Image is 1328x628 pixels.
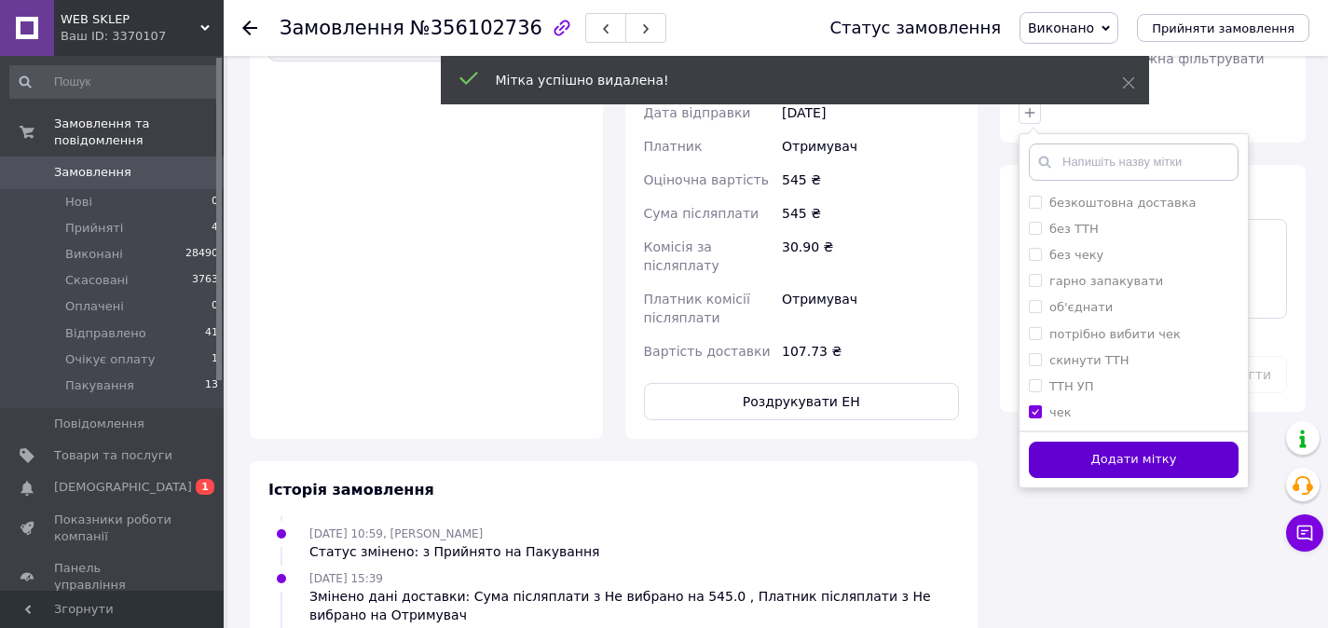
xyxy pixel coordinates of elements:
label: скинути ТТН [1049,353,1129,367]
span: 13 [205,377,218,394]
div: 30.90 ₴ [778,230,963,282]
input: Пошук [9,65,220,99]
div: Змінено дані доставки: Сума післяплати з Не вибрано на 545.0 , Платник післяплати з Не вибрано на... [309,587,959,624]
span: Історія замовлення [268,481,434,498]
span: Дата відправки [644,105,751,120]
label: гарно запакувати [1049,274,1163,288]
span: Оціночна вартість [644,172,769,187]
button: Додати мітку [1029,442,1239,478]
span: Сума післяплати [644,206,760,221]
span: WEB SKLEP [61,11,200,28]
button: Роздрукувати ЕН [644,383,960,420]
span: Нові [65,194,92,211]
input: Напишіть назву мітки [1029,143,1239,181]
span: Платник комісії післяплати [644,292,750,325]
span: [DATE] 10:59, [PERSON_NAME] [309,527,483,540]
span: Особисті нотатки, які бачите лише ви. З їх допомогою можна фільтрувати замовлення [1019,33,1284,85]
span: Замовлення [280,17,404,39]
span: Товари та послуги [54,447,172,464]
span: Прийняті [65,220,123,237]
span: Замовлення та повідомлення [54,116,224,149]
span: Пакування [65,377,134,394]
span: 0 [212,298,218,315]
span: Комісія за післяплату [644,239,719,273]
label: чек [1049,405,1072,419]
div: 545 ₴ [778,163,963,197]
span: Оплачені [65,298,124,315]
label: без ТТН [1049,222,1099,236]
span: Відправлено [65,325,146,342]
span: Показники роботи компанії [54,512,172,545]
span: [DATE] 15:39 [309,572,383,585]
label: потрібно вибити чек [1049,327,1181,341]
span: Виконані [65,246,123,263]
span: Вартість доставки [644,344,771,359]
button: Чат з покупцем [1286,514,1323,552]
div: Статус замовлення [829,19,1001,37]
span: Прийняти замовлення [1152,21,1294,35]
div: Отримувач [778,130,963,163]
div: 107.73 ₴ [778,334,963,368]
div: [DATE] [778,96,963,130]
label: безкоштовна доставка [1049,196,1197,210]
span: [DEMOGRAPHIC_DATA] [54,479,192,496]
span: 1 [212,351,218,368]
div: Повернутися назад [242,19,257,37]
span: Скасовані [65,272,129,289]
span: Замовлення [54,164,131,181]
span: Панель управління [54,560,172,594]
span: Повідомлення [54,416,144,432]
span: 4 [212,220,218,237]
span: №356102736 [410,17,542,39]
button: Прийняти замовлення [1137,14,1309,42]
span: 3763 [192,272,218,289]
div: Ваш ID: 3370107 [61,28,224,45]
div: Статус змінено: з Прийнято на Пакування [309,542,600,561]
div: Мітка успішно видалена! [496,71,1075,89]
span: Очікує оплату [65,351,155,368]
div: Отримувач [778,282,963,334]
span: Платник [644,139,703,154]
span: 0 [212,194,218,211]
span: 1 [196,479,214,495]
label: ТТН УП [1049,379,1094,393]
label: об'єднати [1049,300,1113,314]
label: без чеку [1049,248,1103,262]
div: 545 ₴ [778,197,963,230]
span: Виконано [1028,20,1094,35]
span: 28490 [185,246,218,263]
span: 41 [205,325,218,342]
